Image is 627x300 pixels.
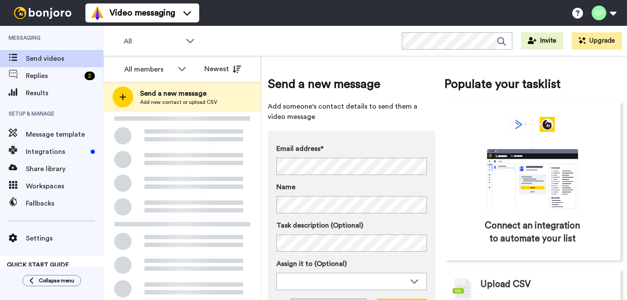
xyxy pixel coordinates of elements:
label: Assign it to (Optional) [276,259,427,269]
span: Name [276,182,295,192]
img: csv-grey.png [453,278,472,300]
span: Video messaging [110,7,175,19]
button: Collapse menu [22,275,81,286]
div: All members [124,64,173,75]
span: Collapse menu [39,277,74,284]
button: Upgrade [572,32,622,50]
span: Upload CSV [480,278,531,291]
div: animation [468,117,597,211]
span: Your tasklist is empty! [137,212,228,225]
span: QUICK START GUIDE [7,262,69,268]
span: Add someone's contact details to send them a video message [268,101,436,122]
span: Connect an integration to automate your list [481,219,584,245]
label: Email address* [276,144,427,154]
span: Settings [26,233,103,244]
span: Share library [26,164,103,174]
span: Integrations [26,147,87,157]
img: vm-color.svg [91,6,104,20]
button: Invite [521,32,563,50]
span: Workspaces [26,181,103,191]
button: Newest [198,60,248,78]
img: ready-set-action.png [139,136,226,205]
span: Populate your tasklist [444,75,621,93]
span: Message template [26,129,103,140]
span: Replies [26,71,81,81]
span: Add new contacts to send them personalised messages [116,231,248,252]
span: Fallbacks [26,198,103,209]
img: bj-logo-header-white.svg [10,7,75,19]
span: Results [26,88,103,98]
label: Task description (Optional) [276,220,427,231]
div: 2 [85,72,95,80]
span: All [124,36,182,47]
span: Send a new message [268,75,436,93]
span: Send videos [26,53,103,64]
span: Add new contact or upload CSV [140,99,217,106]
span: Send a new message [140,88,217,99]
